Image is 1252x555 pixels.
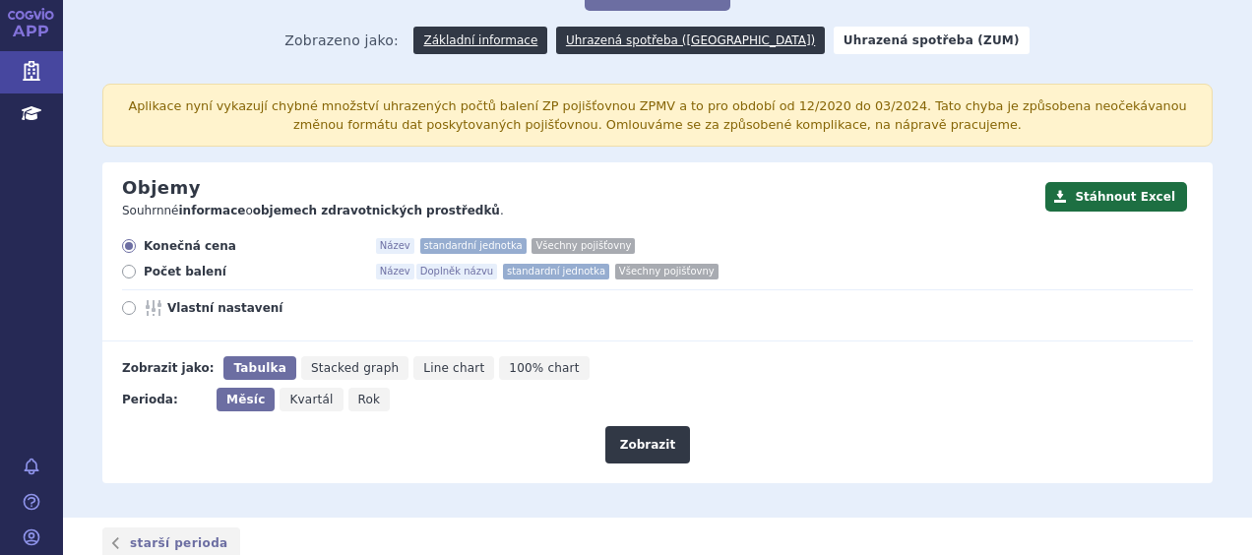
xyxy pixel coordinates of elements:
span: standardní jednotka [420,238,527,254]
div: Aplikace nyní vykazují chybné množství uhrazených počtů balení ZP pojišťovnou ZPMV a to pro obdob... [102,84,1213,147]
p: Souhrnné o . [122,203,1035,219]
span: Kvartál [289,393,333,406]
span: Všechny pojišťovny [532,238,635,254]
span: Počet balení [144,264,360,279]
div: Zobrazit jako: [122,356,214,380]
strong: informace [179,204,246,217]
span: Rok [358,393,381,406]
span: Stacked graph [311,361,399,375]
span: 100% chart [509,361,579,375]
span: Tabulka [233,361,285,375]
a: Uhrazená spotřeba ([GEOGRAPHIC_DATA]) [556,27,825,54]
span: Všechny pojišťovny [615,264,719,279]
button: Stáhnout Excel [1045,182,1187,212]
span: Line chart [423,361,484,375]
span: Zobrazeno jako: [284,27,399,54]
span: Název [376,238,414,254]
span: Konečná cena [144,238,360,254]
span: Vlastní nastavení [167,300,384,316]
span: Název [376,264,414,279]
button: Zobrazit [605,426,690,463]
a: Základní informace [413,27,547,54]
strong: Uhrazená spotřeba (ZUM) [834,27,1030,54]
span: standardní jednotka [503,264,609,279]
span: Doplněk názvu [416,264,497,279]
h2: Objemy [122,177,201,199]
strong: objemech zdravotnických prostředků [253,204,500,217]
span: Měsíc [226,393,265,406]
div: Perioda: [122,388,207,411]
